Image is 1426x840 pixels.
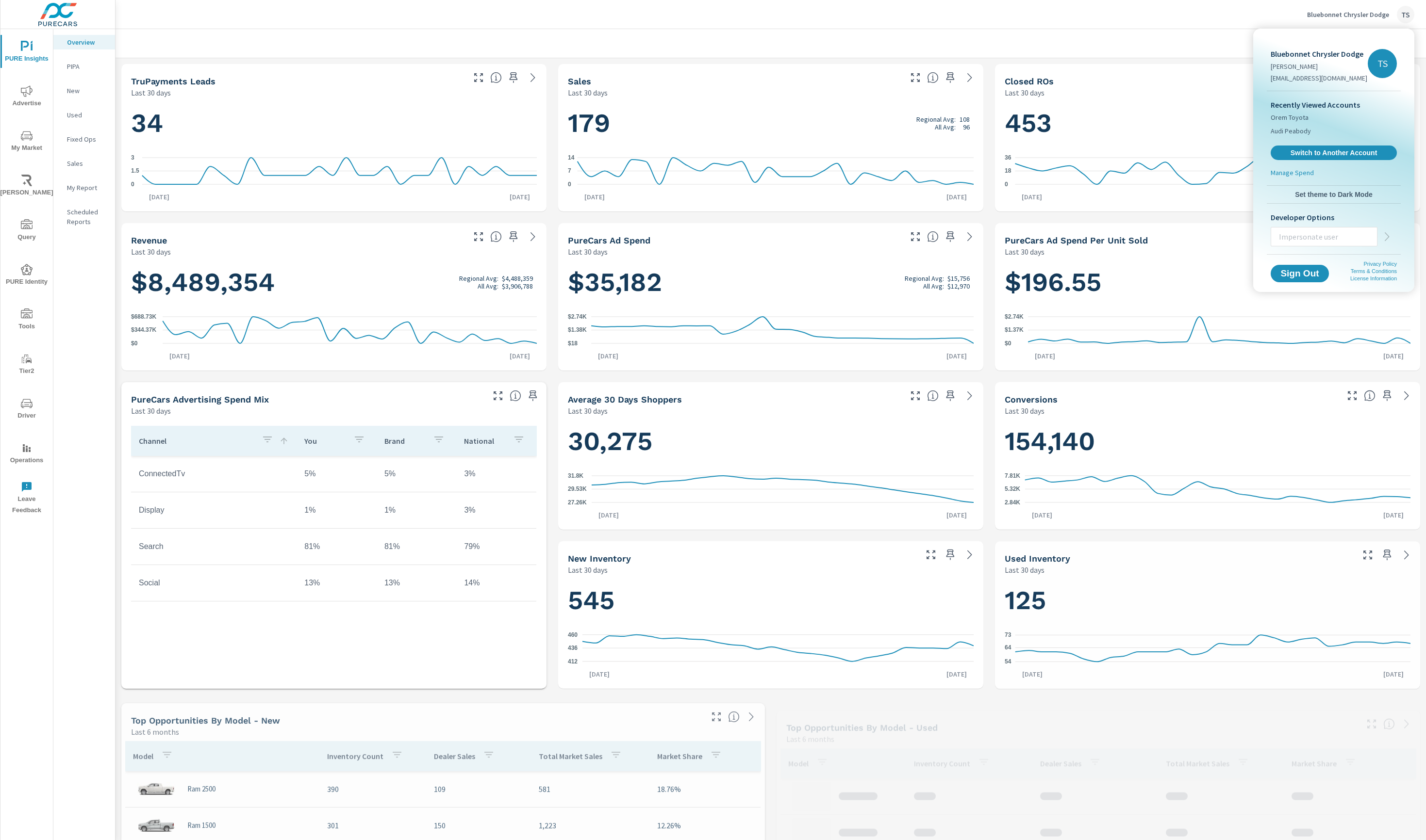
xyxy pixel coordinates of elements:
[1271,126,1311,136] span: Audi Peabody
[1271,62,1367,71] p: [PERSON_NAME]
[1267,168,1401,181] a: Manage Spend
[1271,190,1397,199] span: Set theme to Dark Mode
[1278,269,1321,278] span: Sign Out
[1276,148,1392,157] span: Switch to Another Account
[1267,186,1401,203] button: Set theme to Dark Mode
[1271,211,1397,223] p: Developer Options
[1271,99,1397,111] p: Recently Viewed Accounts
[1364,261,1397,267] a: Privacy Policy
[1271,73,1367,83] p: [EMAIL_ADDRESS][DOMAIN_NAME]
[1271,224,1377,249] input: Impersonate user
[1271,113,1309,122] span: Orem Toyota
[1350,275,1397,281] a: License Information
[1271,265,1329,282] button: Sign Out
[1271,145,1397,160] a: Switch to Another Account
[1271,168,1314,178] p: Manage Spend
[1368,49,1397,78] div: TS
[1351,268,1397,274] a: Terms & Conditions
[1271,48,1367,60] p: Bluebonnet Chrysler Dodge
